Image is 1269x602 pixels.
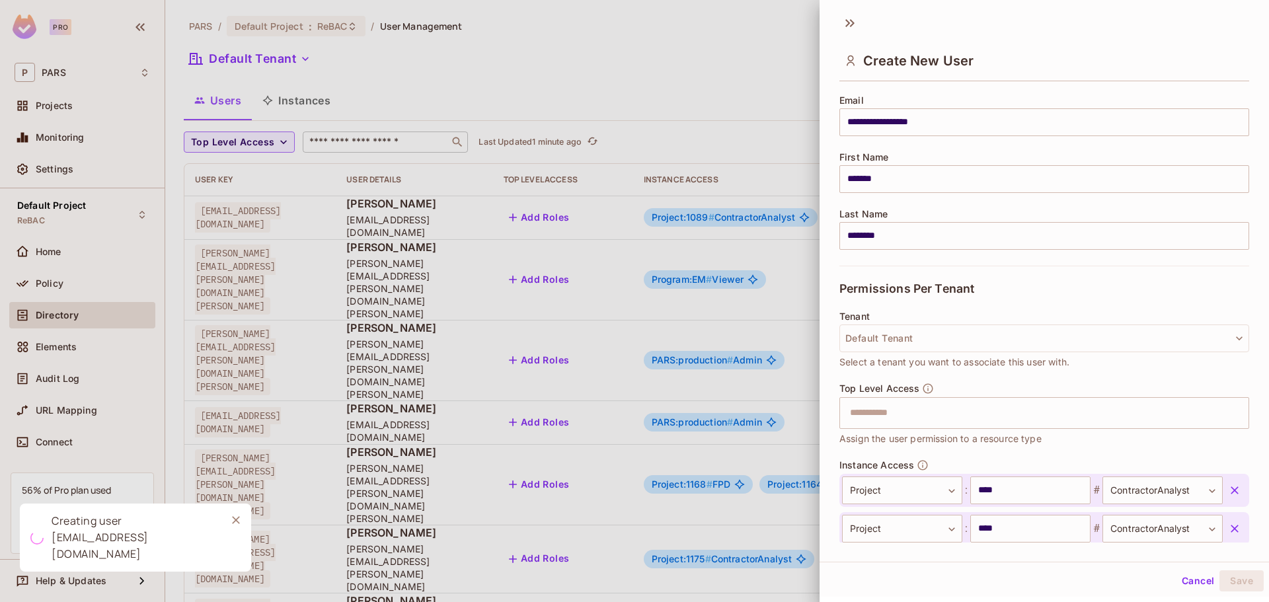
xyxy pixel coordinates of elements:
span: : [962,482,970,498]
span: # [1091,521,1102,537]
span: Permissions Per Tenant [839,282,974,295]
span: Select a tenant you want to associate this user with. [839,355,1069,369]
span: First Name [839,152,889,163]
span: Tenant [839,311,870,322]
button: Cancel [1176,570,1219,591]
button: Save [1219,570,1264,591]
span: Assign the user permission to a resource type [839,432,1042,446]
div: Project [842,515,962,543]
button: Close [226,510,246,530]
div: ContractorAnalyst [1102,476,1223,504]
div: Creating user [EMAIL_ADDRESS][DOMAIN_NAME] [52,513,215,562]
button: Default Tenant [839,324,1249,352]
span: # [1091,482,1102,498]
button: Open [1242,411,1245,414]
div: Project [842,476,962,504]
span: Instance Access [839,460,914,470]
span: Email [839,95,864,106]
span: Last Name [839,209,888,219]
span: Create New User [863,53,974,69]
div: ContractorAnalyst [1102,515,1223,543]
span: Top Level Access [839,383,919,394]
span: : [962,521,970,537]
